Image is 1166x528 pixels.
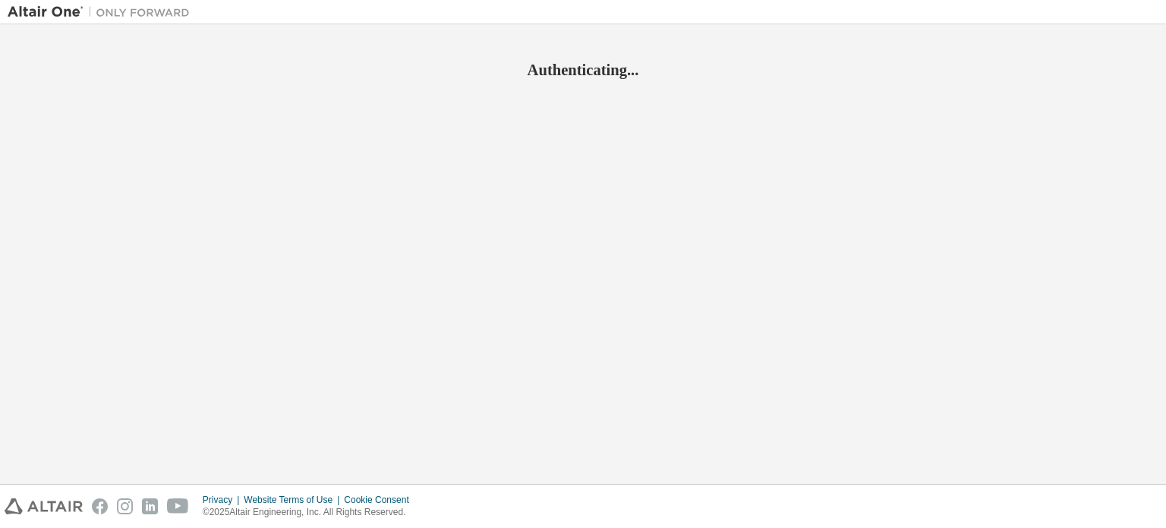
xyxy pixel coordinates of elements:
[167,498,189,514] img: youtube.svg
[5,498,83,514] img: altair_logo.svg
[244,494,344,506] div: Website Terms of Use
[203,494,244,506] div: Privacy
[142,498,158,514] img: linkedin.svg
[8,5,197,20] img: Altair One
[8,60,1158,80] h2: Authenticating...
[203,506,418,519] p: © 2025 Altair Engineering, Inc. All Rights Reserved.
[92,498,108,514] img: facebook.svg
[117,498,133,514] img: instagram.svg
[344,494,418,506] div: Cookie Consent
